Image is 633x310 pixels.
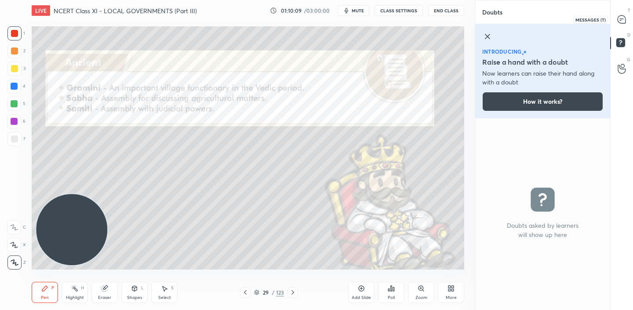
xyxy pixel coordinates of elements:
p: T [628,7,630,14]
div: Select [158,295,171,300]
div: 3 [7,62,25,76]
p: G [627,56,630,63]
div: grid [475,118,610,310]
div: S [171,286,174,290]
p: Doubts [475,0,509,24]
h4: NCERT Class XI - LOCAL GOVERNMENTS (Part III) [54,7,197,15]
div: Messages (T) [573,16,608,24]
div: C [7,220,26,234]
h5: Raise a hand with a doubt [482,57,568,67]
div: Zoom [415,295,427,300]
div: Eraser [98,295,111,300]
div: / [272,290,274,295]
p: introducing [482,49,522,54]
div: More [446,295,457,300]
div: 7 [7,132,25,146]
div: 1 [7,26,25,40]
span: mute [352,7,364,14]
div: 5 [7,97,25,111]
button: CLASS SETTINGS [375,5,423,16]
div: Shapes [127,295,142,300]
div: P [51,286,54,290]
button: How it works? [482,92,603,111]
div: 6 [7,114,25,128]
div: X [7,238,26,252]
img: small-star.76a44327.svg [522,53,524,55]
div: Highlight [66,295,84,300]
div: Pen [41,295,49,300]
button: mute [338,5,369,16]
div: 4 [7,79,25,93]
p: D [627,32,630,38]
img: large-star.026637fe.svg [523,50,527,54]
div: 2 [7,44,25,58]
p: Now learners can raise their hand along with a doubt [482,69,603,87]
div: Z [7,255,26,270]
div: Poll [388,295,395,300]
div: L [141,286,144,290]
div: H [81,286,84,290]
div: LIVE [32,5,50,16]
button: End Class [428,5,464,16]
div: 123 [276,288,284,296]
div: Add Slide [352,295,371,300]
div: 29 [261,290,270,295]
